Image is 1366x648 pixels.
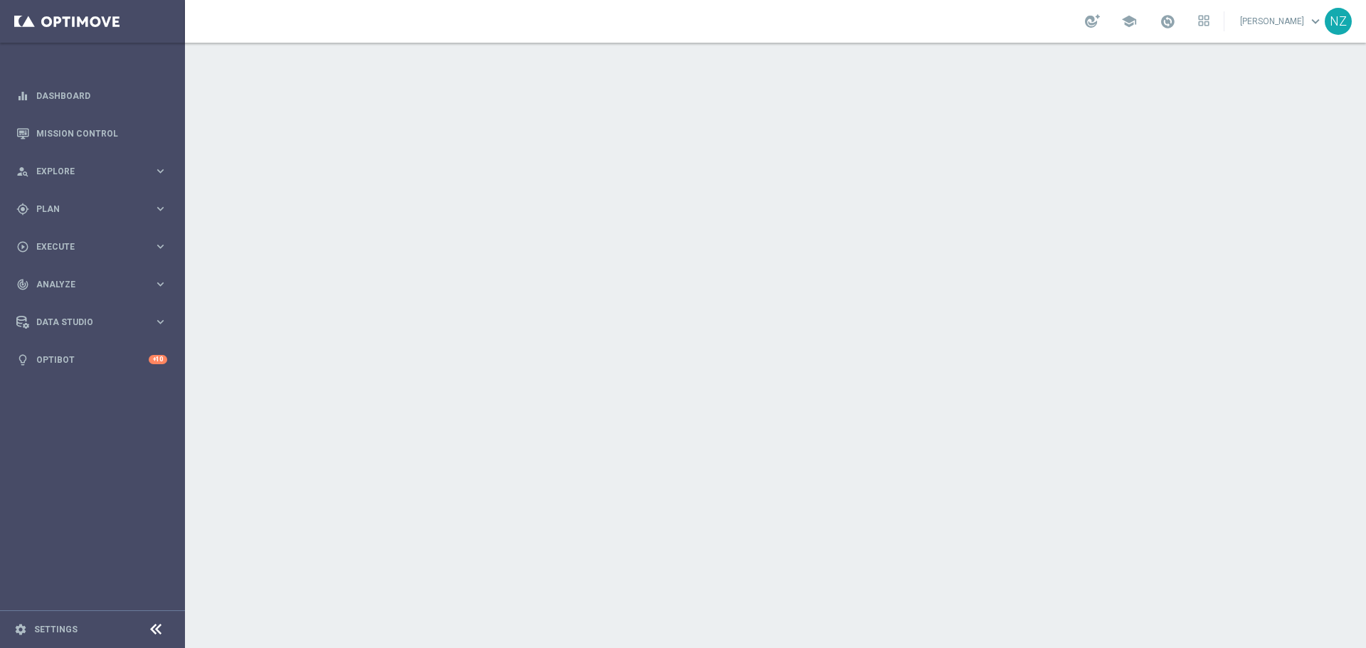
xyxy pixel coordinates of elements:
[16,165,29,178] i: person_search
[16,341,167,378] div: Optibot
[16,115,167,152] div: Mission Control
[16,354,168,366] button: lightbulb Optibot +10
[36,205,154,213] span: Plan
[154,277,167,291] i: keyboard_arrow_right
[16,279,168,290] button: track_changes Analyze keyboard_arrow_right
[36,318,154,326] span: Data Studio
[16,203,29,216] i: gps_fixed
[16,354,29,366] i: lightbulb
[1121,14,1137,29] span: school
[154,240,167,253] i: keyboard_arrow_right
[154,164,167,178] i: keyboard_arrow_right
[36,341,149,378] a: Optibot
[16,317,168,328] button: Data Studio keyboard_arrow_right
[36,77,167,115] a: Dashboard
[16,240,154,253] div: Execute
[16,203,154,216] div: Plan
[36,280,154,289] span: Analyze
[16,241,168,253] button: play_circle_outline Execute keyboard_arrow_right
[16,278,154,291] div: Analyze
[149,355,167,364] div: +10
[1308,14,1323,29] span: keyboard_arrow_down
[154,315,167,329] i: keyboard_arrow_right
[34,625,78,634] a: Settings
[16,90,29,102] i: equalizer
[36,243,154,251] span: Execute
[16,90,168,102] button: equalizer Dashboard
[14,623,27,636] i: settings
[16,278,29,291] i: track_changes
[16,77,167,115] div: Dashboard
[16,165,154,178] div: Explore
[16,203,168,215] button: gps_fixed Plan keyboard_arrow_right
[1325,8,1352,35] div: NZ
[16,316,154,329] div: Data Studio
[1239,11,1325,32] a: [PERSON_NAME]keyboard_arrow_down
[16,128,168,139] button: Mission Control
[16,166,168,177] button: person_search Explore keyboard_arrow_right
[154,202,167,216] i: keyboard_arrow_right
[36,115,167,152] a: Mission Control
[16,240,29,253] i: play_circle_outline
[36,167,154,176] span: Explore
